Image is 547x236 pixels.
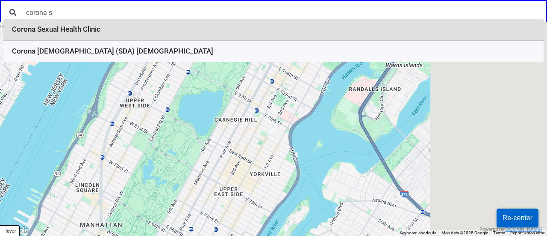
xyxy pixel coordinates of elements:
[3,41,544,62] li: Corona [DEMOGRAPHIC_DATA] (SDA) [DEMOGRAPHIC_DATA]
[441,230,488,235] span: Map data ©2025 Google
[400,230,436,236] button: Keyboard shortcuts
[21,4,543,21] input: Type the organization name or drop a pin
[493,230,505,235] a: Terms (opens in new tab)
[497,209,538,227] button: Re-center
[3,19,544,41] li: Corona Sexual Health Clinic
[479,226,542,233] div: Powered by
[510,230,544,235] a: Report a map error
[504,227,542,232] a: [DOMAIN_NAME]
